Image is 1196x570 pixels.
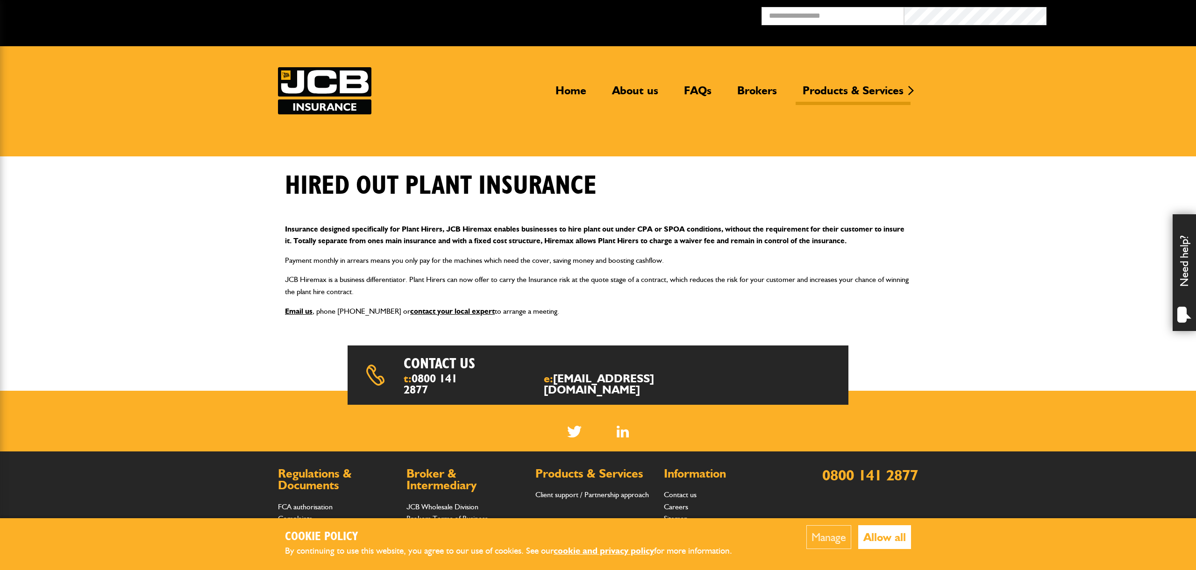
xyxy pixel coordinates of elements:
a: Products & Services [796,84,911,105]
a: Complaints [278,514,312,523]
p: , phone [PHONE_NUMBER] or to arrange a meeting. [285,305,911,317]
a: Brokers [730,84,784,105]
button: Broker Login [1046,7,1189,21]
h2: Products & Services [535,468,655,480]
h1: Hired out plant insurance [285,170,597,202]
p: By continuing to use this website, you agree to our use of cookies. See our for more information. [285,544,747,558]
a: FAQs [677,84,719,105]
button: Allow all [858,525,911,549]
a: JCB Insurance Services [278,67,371,114]
a: Home [548,84,593,105]
a: Email us [285,307,313,316]
a: JCB Wholesale Division [406,502,478,511]
h2: Broker & Intermediary [406,468,526,492]
a: LinkedIn [617,426,629,437]
a: Client support / Partnership approach [535,490,649,499]
img: JCB Insurance Services logo [278,67,371,114]
a: Careers [664,502,688,511]
a: 0800 141 2877 [822,466,918,484]
h2: Cookie Policy [285,530,747,544]
p: Insurance designed specifically for Plant Hirers, JCB Hiremax enables businesses to hire plant ou... [285,223,911,247]
div: Need help? [1173,214,1196,331]
a: Sitemap [664,514,688,523]
a: cookie and privacy policy [554,545,654,556]
a: FCA authorisation [278,502,333,511]
a: Brokers Terms of Business [406,514,488,523]
a: [EMAIL_ADDRESS][DOMAIN_NAME] [544,372,654,396]
span: e: [544,373,701,395]
img: Twitter [567,426,582,437]
a: 0800 141 2877 [404,372,457,396]
img: Linked In [617,426,629,437]
a: contact your local expert [410,307,495,316]
button: Manage [806,525,851,549]
h2: Contact us [404,355,623,373]
p: JCB Hiremax is a business differentiator. Plant Hirers can now offer to carry the Insurance risk ... [285,274,911,297]
span: t: [404,373,465,395]
a: About us [605,84,665,105]
a: Contact us [664,490,697,499]
p: Payment monthly in arrears means you only pay for the machines which need the cover, saving money... [285,254,911,267]
h2: Regulations & Documents [278,468,397,492]
h2: Information [664,468,783,480]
